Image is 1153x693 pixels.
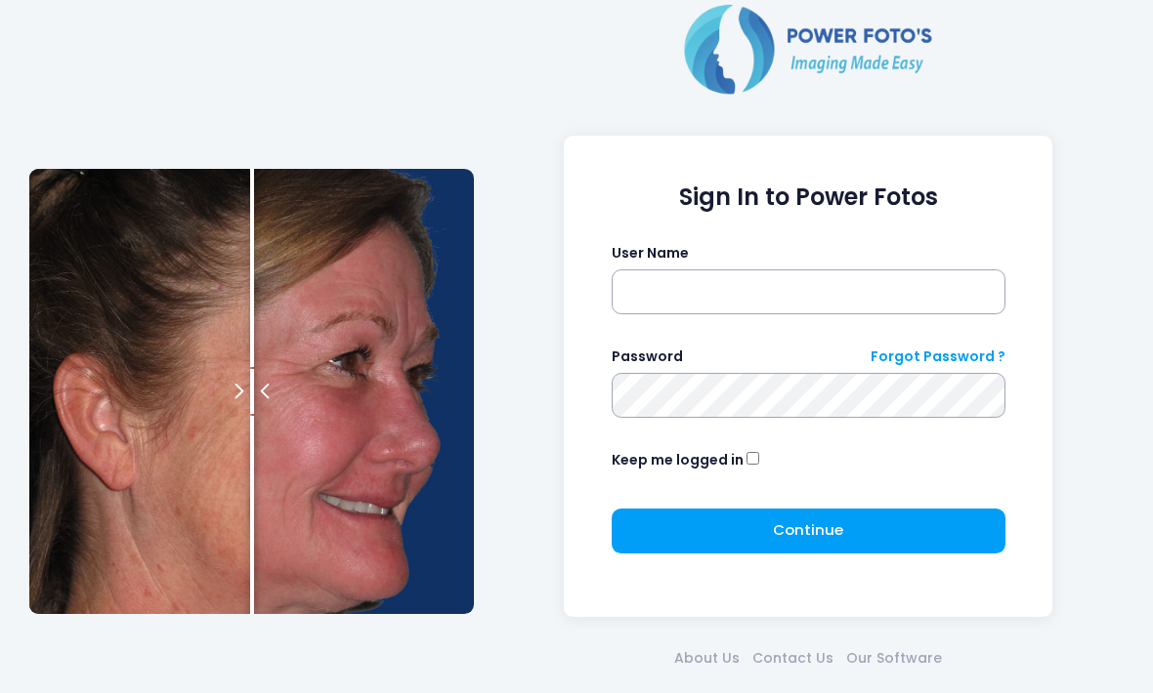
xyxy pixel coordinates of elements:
h1: Sign In to Power Fotos [612,183,1005,212]
a: About Us [668,648,747,669]
span: Continue [773,519,843,540]
label: Keep me logged in [612,450,744,470]
button: Continue [612,509,1005,553]
label: Password [612,346,683,367]
a: Our Software [840,648,949,669]
a: Contact Us [747,648,840,669]
label: User Name [612,243,689,264]
a: Forgot Password ? [871,346,1005,367]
